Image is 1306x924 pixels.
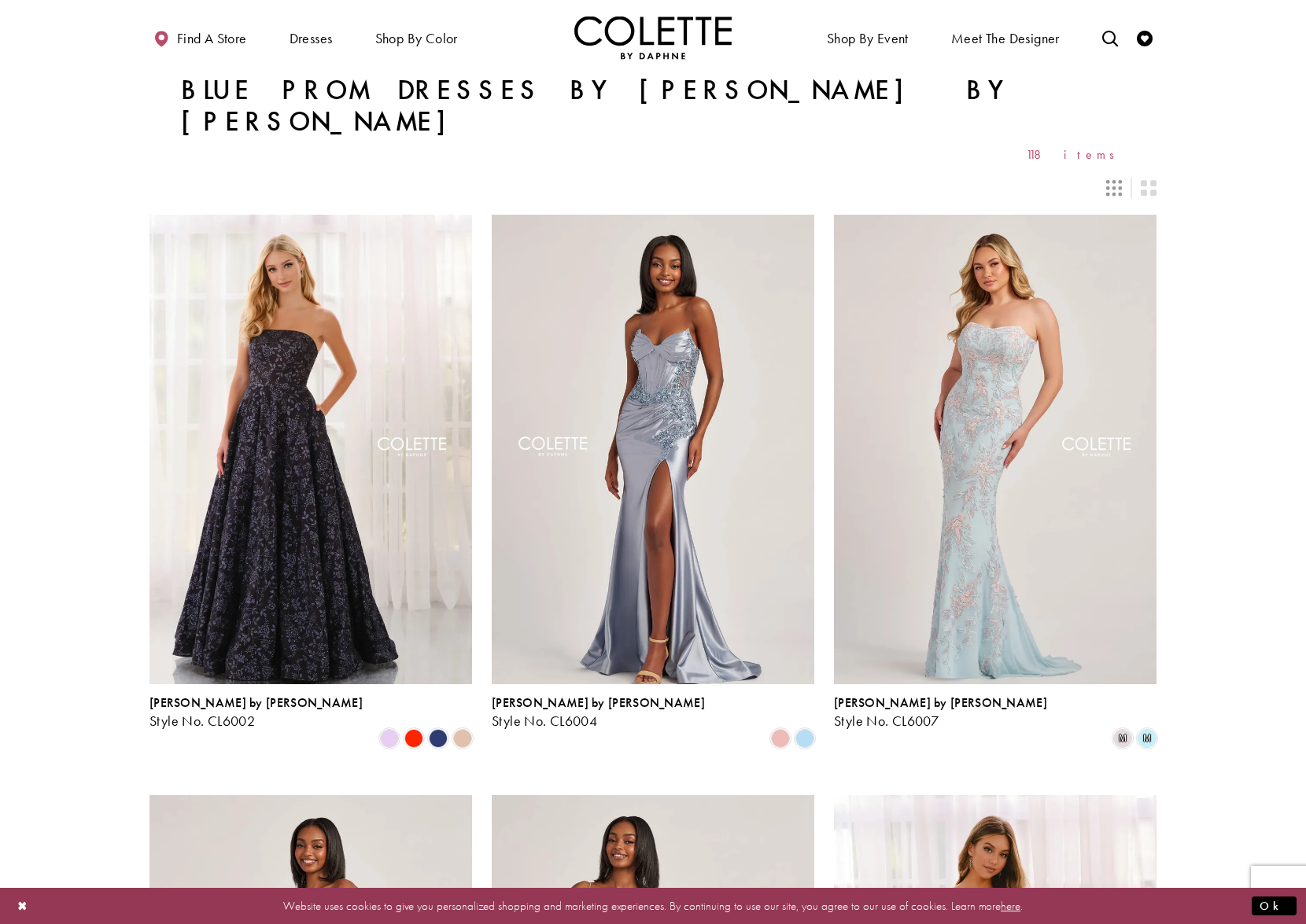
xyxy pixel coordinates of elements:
[375,31,458,46] span: Shop by color
[1141,180,1157,196] span: Switch layout to 2 columns
[1026,148,1125,161] span: 118 items
[149,694,363,711] span: [PERSON_NAME] by [PERSON_NAME]
[149,712,255,730] span: Style No. CL6002
[1113,729,1132,748] i: Pink/Multi
[140,171,1166,205] div: Layout Controls
[380,729,399,748] i: Lilac
[149,215,472,683] a: Visit Colette by Daphne Style No. CL6002 Page
[492,215,814,683] a: Visit Colette by Daphne Style No. CL6004 Page
[771,729,790,748] i: Rose Gold
[834,694,1047,711] span: [PERSON_NAME] by [PERSON_NAME]
[9,892,36,919] button: Close Dialog
[290,31,333,46] span: Dresses
[492,694,705,711] span: [PERSON_NAME] by [PERSON_NAME]
[492,712,597,730] span: Style No. CL6004
[1098,16,1122,59] a: Toggle search
[795,729,814,748] i: Cloud Blue
[149,16,250,59] a: Find a store
[947,16,1064,59] a: Meet the designer
[1138,729,1157,748] i: Light Blue/Multi
[1106,180,1122,196] span: Switch layout to 3 columns
[951,31,1060,46] span: Meet the designer
[1001,897,1020,913] a: here
[404,729,423,748] i: Scarlet
[1133,16,1157,59] a: Check Wishlist
[429,729,448,748] i: Navy Blue
[149,696,363,729] div: Colette by Daphne Style No. CL6002
[453,729,472,748] i: Champagne
[371,16,462,59] span: Shop by color
[181,75,1125,138] h1: Blue Prom Dresses by [PERSON_NAME] by [PERSON_NAME]
[834,215,1157,683] a: Visit Colette by Daphne Style No. CL6007 Page
[113,895,1193,916] p: Website uses cookies to give you personalized shopping and marketing experiences. By continuing t...
[177,31,247,46] span: Find a store
[1252,896,1297,915] button: Submit Dialog
[827,31,909,46] span: Shop By Event
[286,16,337,59] span: Dresses
[823,16,913,59] span: Shop By Event
[574,16,732,59] img: Colette by Daphne
[574,16,732,59] a: Visit Home Page
[834,712,939,730] span: Style No. CL6007
[834,696,1047,729] div: Colette by Daphne Style No. CL6007
[492,696,705,729] div: Colette by Daphne Style No. CL6004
